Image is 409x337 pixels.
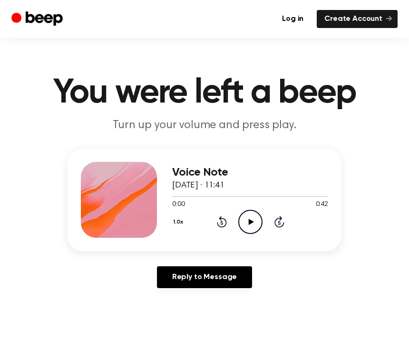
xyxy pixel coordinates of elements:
[172,214,187,230] button: 1.0x
[274,10,311,28] a: Log in
[22,118,387,133] p: Turn up your volume and press play.
[11,10,65,28] a: Beep
[157,266,252,288] a: Reply to Message
[317,10,398,28] a: Create Account
[172,181,224,190] span: [DATE] · 11:41
[172,200,185,210] span: 0:00
[172,166,328,179] h3: Voice Note
[316,200,328,210] span: 0:42
[11,76,398,110] h1: You were left a beep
